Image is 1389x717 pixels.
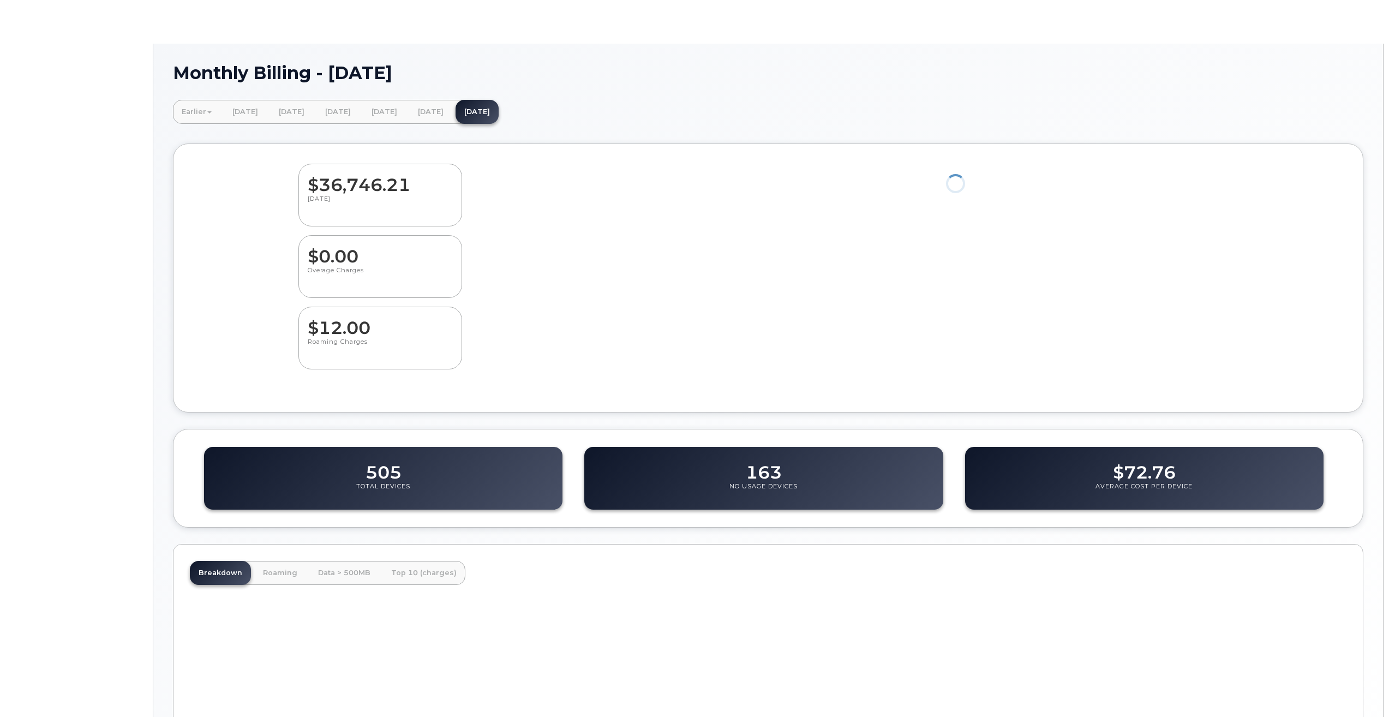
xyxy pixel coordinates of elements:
a: Earlier [173,100,220,124]
a: [DATE] [363,100,406,124]
a: [DATE] [224,100,267,124]
p: Total Devices [356,482,410,502]
dd: $0.00 [308,236,453,266]
p: Roaming Charges [308,338,453,357]
h1: Monthly Billing - [DATE] [173,63,1363,82]
dd: $72.76 [1113,452,1176,482]
p: No Usage Devices [729,482,798,502]
p: Overage Charges [308,266,453,286]
dd: $12.00 [308,307,453,338]
dd: $36,746.21 [308,164,453,195]
a: [DATE] [409,100,452,124]
a: [DATE] [316,100,360,124]
a: [DATE] [270,100,313,124]
p: [DATE] [308,195,453,214]
dd: 505 [366,452,402,482]
p: Average Cost Per Device [1095,482,1193,502]
dd: 163 [746,452,782,482]
a: Roaming [254,561,306,585]
a: [DATE] [456,100,499,124]
a: Breakdown [190,561,251,585]
a: Data > 500MB [309,561,379,585]
a: Top 10 (charges) [382,561,465,585]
